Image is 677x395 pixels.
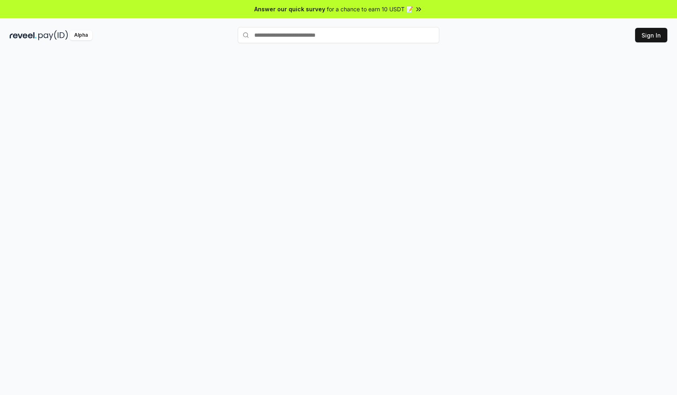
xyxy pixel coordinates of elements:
[635,28,667,42] button: Sign In
[70,30,92,40] div: Alpha
[10,30,37,40] img: reveel_dark
[38,30,68,40] img: pay_id
[327,5,413,13] span: for a chance to earn 10 USDT 📝
[254,5,325,13] span: Answer our quick survey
